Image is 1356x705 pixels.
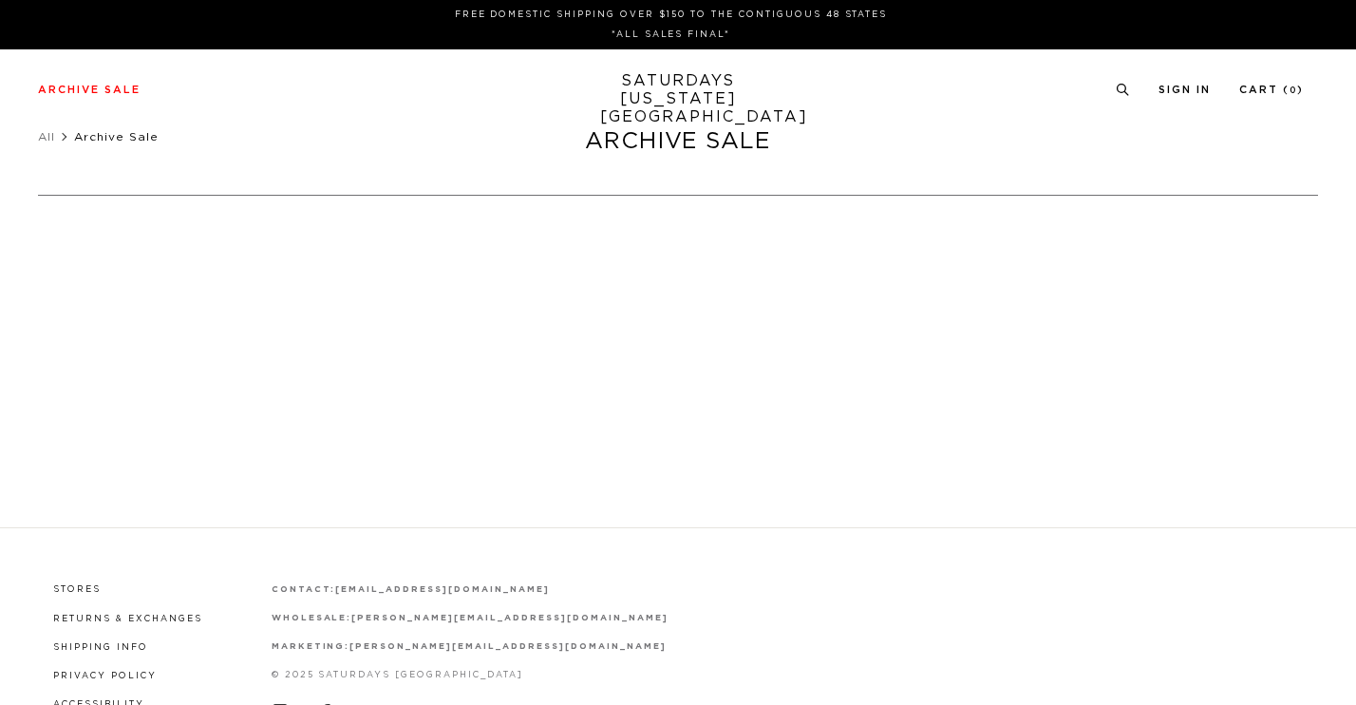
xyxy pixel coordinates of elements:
[600,72,757,126] a: SATURDAYS[US_STATE][GEOGRAPHIC_DATA]
[1158,85,1211,95] a: Sign In
[46,28,1296,42] p: *ALL SALES FINAL*
[351,614,668,622] a: [PERSON_NAME][EMAIL_ADDRESS][DOMAIN_NAME]
[53,585,101,594] a: Stores
[1290,86,1297,95] small: 0
[272,668,669,682] p: © 2025 Saturdays [GEOGRAPHIC_DATA]
[272,642,350,651] strong: marketing:
[53,615,202,623] a: Returns & Exchanges
[74,131,159,143] span: Archive Sale
[38,85,141,95] a: Archive Sale
[335,585,549,594] a: [EMAIL_ADDRESS][DOMAIN_NAME]
[53,643,148,652] a: Shipping Info
[53,672,157,680] a: Privacy Policy
[38,131,55,143] a: All
[272,585,336,594] strong: contact:
[272,614,352,622] strong: wholesale:
[349,642,666,651] a: [PERSON_NAME][EMAIL_ADDRESS][DOMAIN_NAME]
[1239,85,1304,95] a: Cart (0)
[46,8,1296,22] p: FREE DOMESTIC SHIPPING OVER $150 TO THE CONTIGUOUS 48 STATES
